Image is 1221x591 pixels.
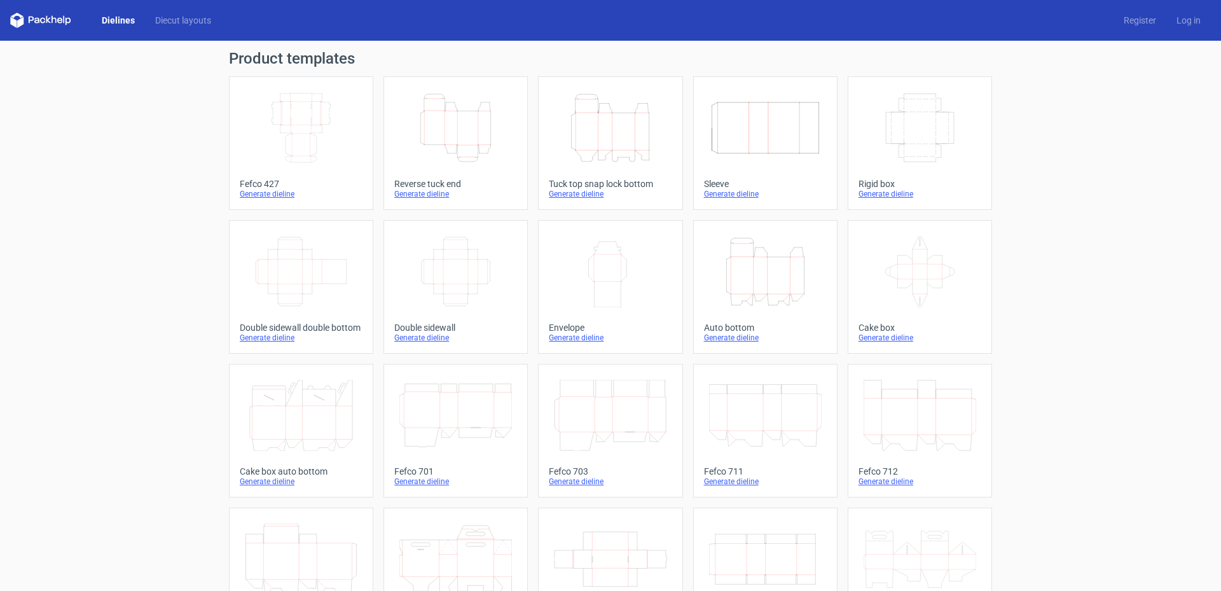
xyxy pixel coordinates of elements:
[229,76,373,210] a: Fefco 427Generate dieline
[538,76,682,210] a: Tuck top snap lock bottomGenerate dieline
[383,220,528,354] a: Double sidewallGenerate dieline
[704,476,827,487] div: Generate dieline
[704,189,827,199] div: Generate dieline
[549,189,672,199] div: Generate dieline
[549,476,672,487] div: Generate dieline
[394,179,517,189] div: Reverse tuck end
[240,476,362,487] div: Generate dieline
[848,220,992,354] a: Cake boxGenerate dieline
[704,333,827,343] div: Generate dieline
[92,14,145,27] a: Dielines
[538,364,682,497] a: Fefco 703Generate dieline
[549,466,672,476] div: Fefco 703
[240,189,362,199] div: Generate dieline
[848,364,992,497] a: Fefco 712Generate dieline
[229,51,992,66] h1: Product templates
[240,466,362,476] div: Cake box auto bottom
[848,76,992,210] a: Rigid boxGenerate dieline
[704,323,827,333] div: Auto bottom
[693,76,838,210] a: SleeveGenerate dieline
[240,333,362,343] div: Generate dieline
[693,220,838,354] a: Auto bottomGenerate dieline
[549,179,672,189] div: Tuck top snap lock bottom
[394,189,517,199] div: Generate dieline
[383,76,528,210] a: Reverse tuck endGenerate dieline
[538,220,682,354] a: EnvelopeGenerate dieline
[859,333,981,343] div: Generate dieline
[859,466,981,476] div: Fefco 712
[240,179,362,189] div: Fefco 427
[704,466,827,476] div: Fefco 711
[394,466,517,476] div: Fefco 701
[859,179,981,189] div: Rigid box
[859,189,981,199] div: Generate dieline
[240,323,362,333] div: Double sidewall double bottom
[394,333,517,343] div: Generate dieline
[549,323,672,333] div: Envelope
[859,323,981,333] div: Cake box
[394,476,517,487] div: Generate dieline
[1114,14,1166,27] a: Register
[704,179,827,189] div: Sleeve
[549,333,672,343] div: Generate dieline
[394,323,517,333] div: Double sidewall
[145,14,221,27] a: Diecut layouts
[383,364,528,497] a: Fefco 701Generate dieline
[1166,14,1211,27] a: Log in
[229,364,373,497] a: Cake box auto bottomGenerate dieline
[693,364,838,497] a: Fefco 711Generate dieline
[229,220,373,354] a: Double sidewall double bottomGenerate dieline
[859,476,981,487] div: Generate dieline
